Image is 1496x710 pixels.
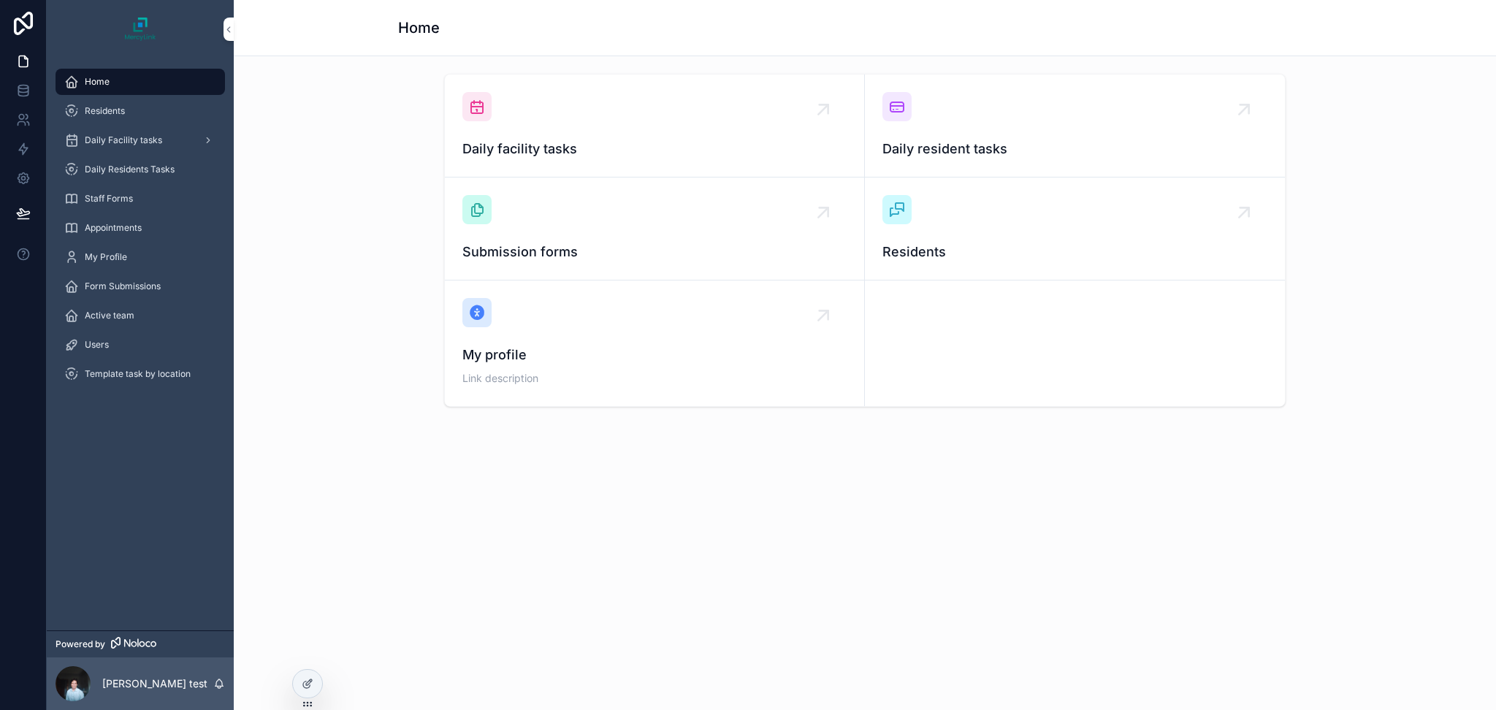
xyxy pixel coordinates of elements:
[56,332,225,358] a: Users
[56,127,225,153] a: Daily Facility tasks
[85,193,133,205] span: Staff Forms
[445,177,865,280] a: Submission forms
[85,310,134,321] span: Active team
[125,18,156,41] img: App logo
[462,371,847,386] span: Link description
[56,361,225,387] a: Template task by location
[85,105,125,117] span: Residents
[56,69,225,95] a: Home
[56,302,225,329] a: Active team
[47,630,234,657] a: Powered by
[85,222,142,234] span: Appointments
[56,156,225,183] a: Daily Residents Tasks
[56,215,225,241] a: Appointments
[102,676,207,691] p: [PERSON_NAME] test
[85,251,127,263] span: My Profile
[85,280,161,292] span: Form Submissions
[462,242,847,262] span: Submission forms
[85,164,175,175] span: Daily Residents Tasks
[865,75,1285,177] a: Daily resident tasks
[85,134,162,146] span: Daily Facility tasks
[56,186,225,212] a: Staff Forms
[56,638,105,650] span: Powered by
[85,368,191,380] span: Template task by location
[462,139,847,159] span: Daily facility tasks
[462,345,847,365] span: My profile
[445,75,865,177] a: Daily facility tasks
[56,244,225,270] a: My Profile
[882,242,1267,262] span: Residents
[85,76,110,88] span: Home
[85,339,109,351] span: Users
[47,58,234,406] div: scrollable content
[56,273,225,299] a: Form Submissions
[398,18,440,38] h1: Home
[882,139,1267,159] span: Daily resident tasks
[445,280,865,406] a: My profileLink description
[865,177,1285,280] a: Residents
[56,98,225,124] a: Residents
